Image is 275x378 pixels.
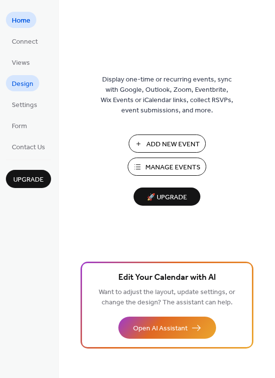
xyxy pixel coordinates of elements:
a: Form [6,117,33,134]
span: Home [12,16,30,26]
a: Contact Us [6,138,51,155]
span: Upgrade [13,175,44,185]
span: Edit Your Calendar with AI [118,271,216,285]
button: Open AI Assistant [118,317,216,339]
span: Display one-time or recurring events, sync with Google, Outlook, Zoom, Eventbrite, Wix Events or ... [101,75,233,116]
a: Connect [6,33,44,49]
a: Settings [6,96,43,112]
span: Design [12,79,33,89]
span: Manage Events [145,162,200,173]
button: Add New Event [129,135,206,153]
span: Settings [12,100,37,110]
a: Views [6,54,36,70]
span: Contact Us [12,142,45,153]
span: Connect [12,37,38,47]
span: Open AI Assistant [133,324,188,334]
span: 🚀 Upgrade [139,191,194,204]
span: Views [12,58,30,68]
span: Add New Event [146,139,200,150]
button: 🚀 Upgrade [134,188,200,206]
span: Form [12,121,27,132]
a: Home [6,12,36,28]
span: Want to adjust the layout, update settings, or change the design? The assistant can help. [99,286,235,309]
button: Manage Events [128,158,206,176]
a: Design [6,75,39,91]
button: Upgrade [6,170,51,188]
